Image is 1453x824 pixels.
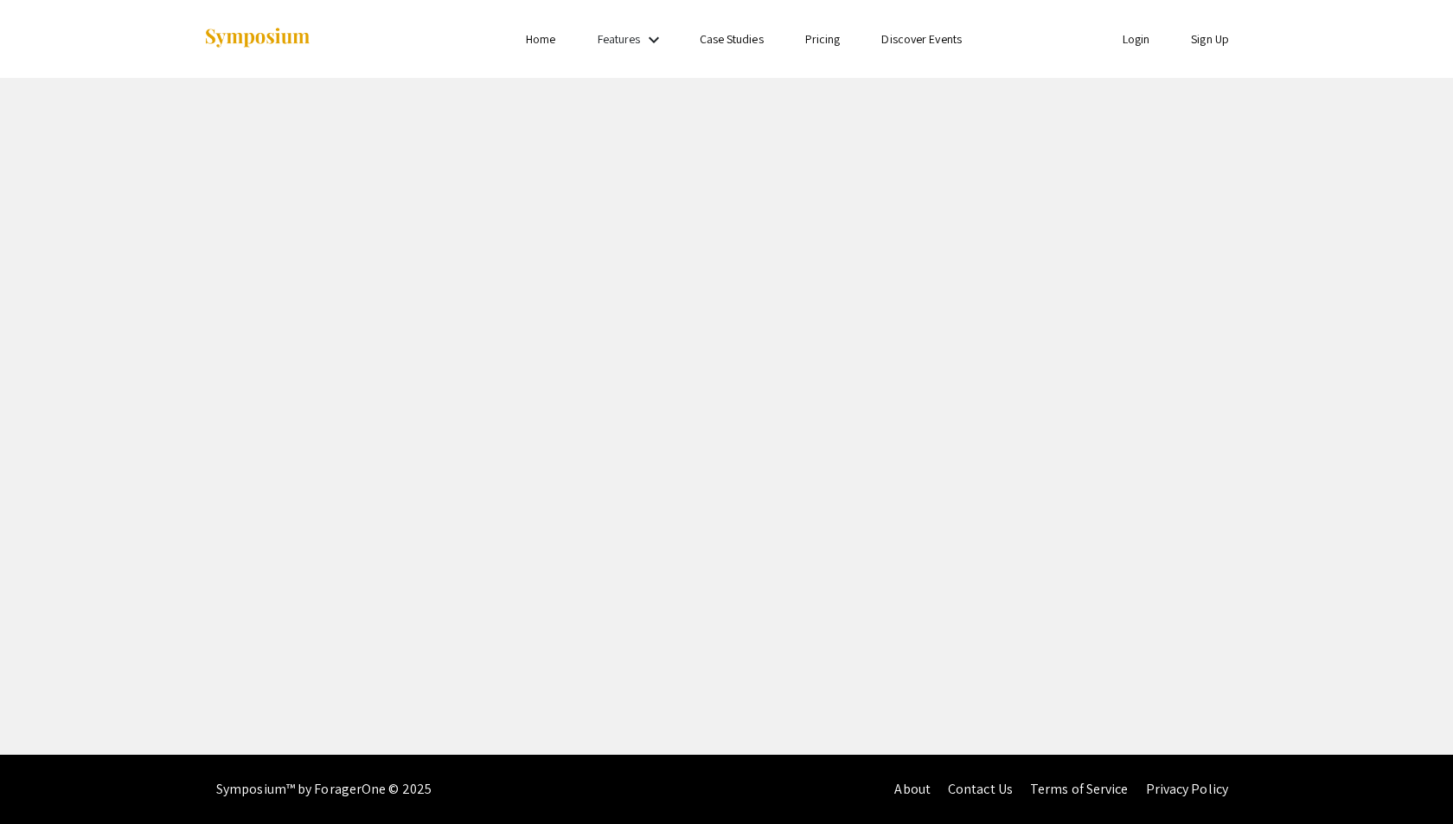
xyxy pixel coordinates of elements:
[881,31,962,47] a: Discover Events
[643,29,664,50] mat-icon: Expand Features list
[948,780,1013,798] a: Contact Us
[526,31,555,47] a: Home
[894,780,931,798] a: About
[1123,31,1150,47] a: Login
[1146,780,1228,798] a: Privacy Policy
[598,31,641,47] a: Features
[1030,780,1129,798] a: Terms of Service
[203,27,311,50] img: Symposium by ForagerOne
[216,755,432,824] div: Symposium™ by ForagerOne © 2025
[700,31,764,47] a: Case Studies
[1191,31,1229,47] a: Sign Up
[805,31,841,47] a: Pricing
